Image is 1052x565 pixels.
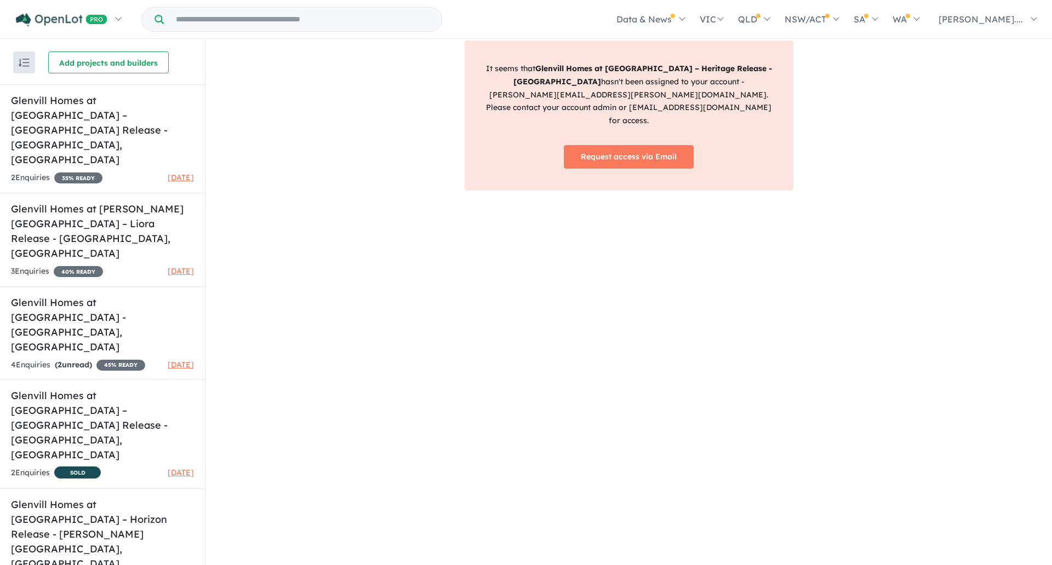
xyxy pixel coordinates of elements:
span: [PERSON_NAME].... [939,14,1023,25]
span: [DATE] [168,266,194,276]
img: sort.svg [19,59,30,67]
h5: Glenvill Homes at [PERSON_NAME][GEOGRAPHIC_DATA] – Liora Release - [GEOGRAPHIC_DATA] , [GEOGRAPHI... [11,201,194,261]
h5: Glenvill Homes at [GEOGRAPHIC_DATA] – [GEOGRAPHIC_DATA] Release - [GEOGRAPHIC_DATA] , [GEOGRAPHIC... [11,93,194,167]
strong: Glenvill Homes at [GEOGRAPHIC_DATA] – Heritage Release - [GEOGRAPHIC_DATA] [513,64,772,87]
h5: Glenvill Homes at [GEOGRAPHIC_DATA] – [GEOGRAPHIC_DATA] Release - [GEOGRAPHIC_DATA] , [GEOGRAPHIC... [11,388,194,462]
span: 35 % READY [54,172,102,183]
div: 2 Enquir ies [11,171,102,185]
div: 4 Enquir ies [11,359,145,372]
h5: Glenvill Homes at [GEOGRAPHIC_DATA] - [GEOGRAPHIC_DATA] , [GEOGRAPHIC_DATA] [11,295,194,354]
span: [DATE] [168,360,194,370]
button: Add projects and builders [48,51,169,73]
span: SOLD [54,466,101,478]
span: [DATE] [168,468,194,477]
span: 2 [58,360,62,370]
div: 3 Enquir ies [11,265,103,278]
span: [DATE] [168,172,194,182]
span: 45 % READY [96,360,145,371]
p: It seems that hasn't been assigned to your account - [PERSON_NAME][EMAIL_ADDRESS][PERSON_NAME][DO... [483,62,775,128]
span: 40 % READY [54,266,103,277]
a: Request access via Email [564,145,694,169]
strong: ( unread) [55,360,92,370]
div: 2 Enquir ies [11,466,101,480]
img: Openlot PRO Logo White [16,13,107,27]
input: Try estate name, suburb, builder or developer [166,8,439,31]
